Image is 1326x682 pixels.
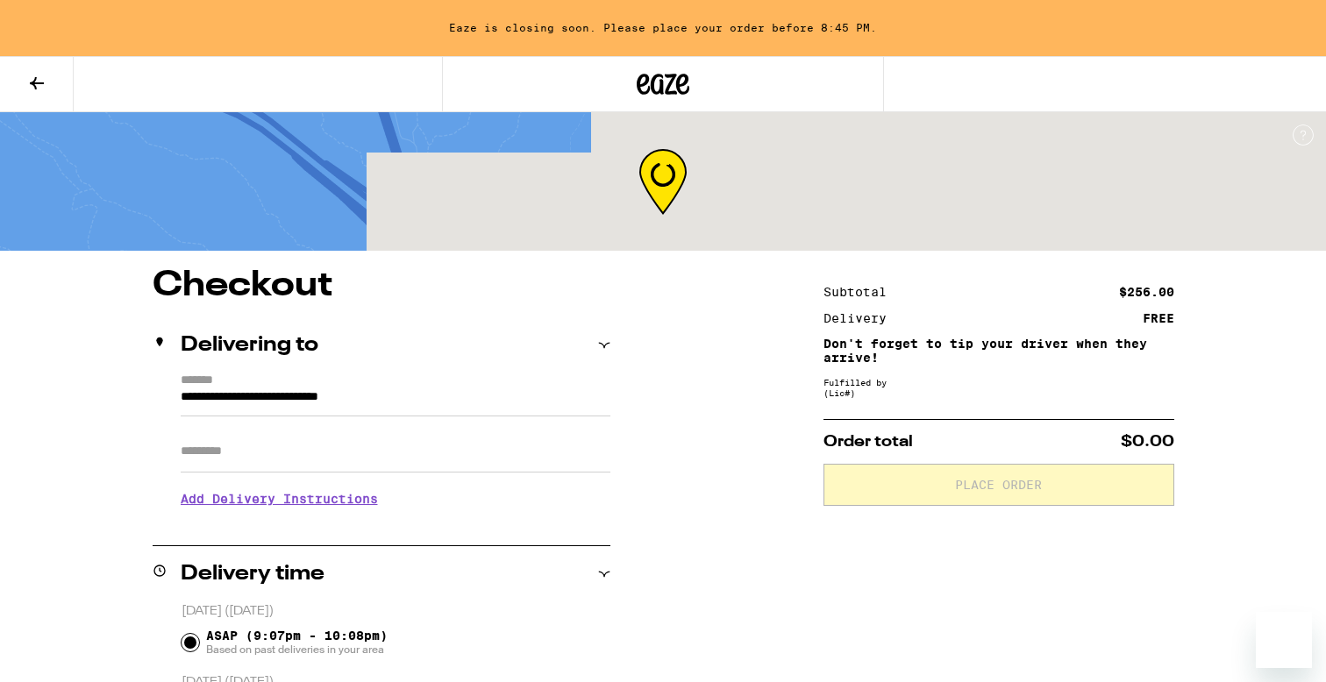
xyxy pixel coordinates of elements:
[181,564,324,585] h2: Delivery time
[181,519,610,533] p: We'll contact you at [PHONE_NUMBER] when we arrive
[1256,612,1312,668] iframe: Button to launch messaging window
[1121,434,1174,450] span: $0.00
[1143,312,1174,324] div: FREE
[823,464,1174,506] button: Place Order
[823,434,913,450] span: Order total
[823,337,1174,365] p: Don't forget to tip your driver when they arrive!
[955,479,1042,491] span: Place Order
[823,286,899,298] div: Subtotal
[823,377,1174,398] div: Fulfilled by (Lic# )
[153,268,610,303] h1: Checkout
[181,479,610,519] h3: Add Delivery Instructions
[1119,286,1174,298] div: $256.00
[206,629,388,657] span: ASAP (9:07pm - 10:08pm)
[206,643,388,657] span: Based on past deliveries in your area
[182,603,610,620] p: [DATE] ([DATE])
[823,312,899,324] div: Delivery
[181,335,318,356] h2: Delivering to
